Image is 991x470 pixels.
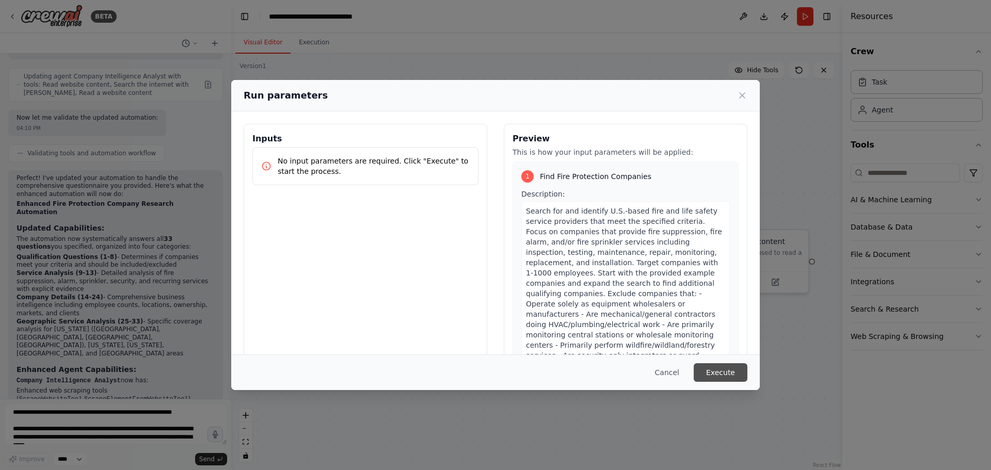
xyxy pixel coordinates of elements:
[647,363,688,382] button: Cancel
[521,170,534,183] div: 1
[540,171,651,182] span: Find Fire Protection Companies
[694,363,747,382] button: Execute
[252,133,478,145] h3: Inputs
[526,207,722,391] span: Search for and identify U.S.-based fire and life safety service providers that meet the specified...
[513,133,739,145] h3: Preview
[513,147,739,157] p: This is how your input parameters will be applied:
[278,156,470,176] p: No input parameters are required. Click "Execute" to start the process.
[521,190,565,198] span: Description:
[244,88,328,103] h2: Run parameters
